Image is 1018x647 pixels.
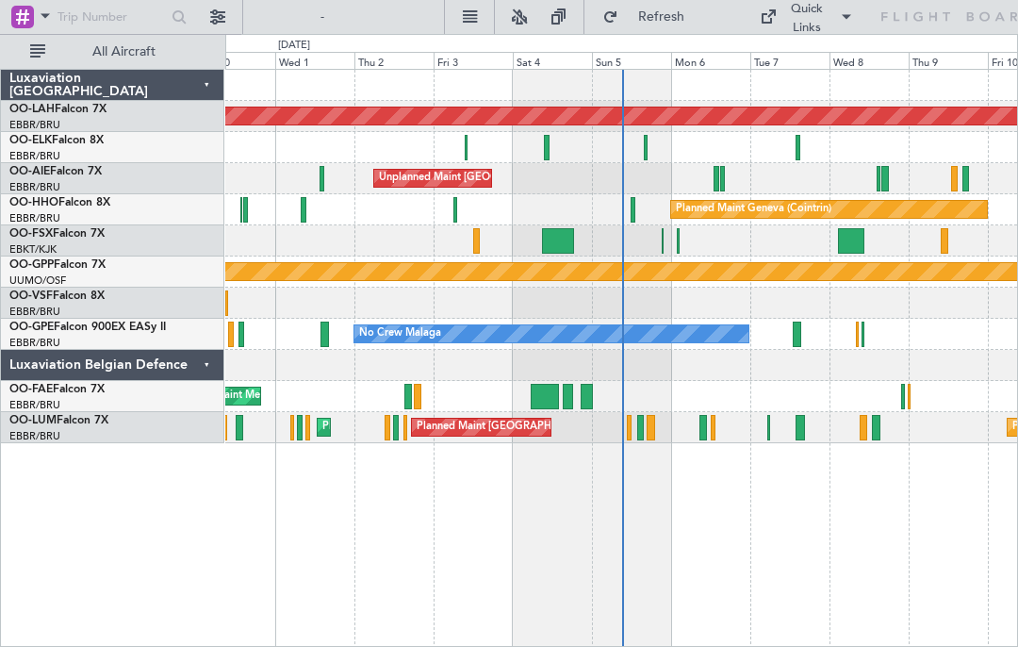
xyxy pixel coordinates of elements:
[9,228,53,240] span: OO-FSX
[9,166,102,177] a: OO-AIEFalcon 7X
[592,52,671,69] div: Sun 5
[9,211,60,225] a: EBBR/BRU
[9,290,53,302] span: OO-VSF
[354,52,434,69] div: Thu 2
[9,429,60,443] a: EBBR/BRU
[379,164,689,192] div: Unplanned Maint [GEOGRAPHIC_DATA] ([GEOGRAPHIC_DATA])
[9,118,60,132] a: EBBR/BRU
[9,259,106,271] a: OO-GPPFalcon 7X
[21,37,205,67] button: All Aircraft
[9,197,110,208] a: OO-HHOFalcon 8X
[9,180,60,194] a: EBBR/BRU
[9,135,52,146] span: OO-ELK
[9,149,60,163] a: EBBR/BRU
[750,2,863,32] button: Quick Links
[676,195,831,224] div: Planned Maint Geneva (Cointrin)
[622,10,701,24] span: Refresh
[9,322,54,333] span: OO-GPE
[9,336,60,350] a: EBBR/BRU
[9,290,105,302] a: OO-VSFFalcon 8X
[513,52,592,69] div: Sat 4
[9,104,55,115] span: OO-LAH
[9,384,53,395] span: OO-FAE
[196,52,275,69] div: Tue 30
[278,38,310,54] div: [DATE]
[750,52,829,69] div: Tue 7
[49,45,199,58] span: All Aircraft
[57,3,166,31] input: Trip Number
[9,135,104,146] a: OO-ELKFalcon 8X
[9,384,105,395] a: OO-FAEFalcon 7X
[9,322,166,333] a: OO-GPEFalcon 900EX EASy II
[9,197,58,208] span: OO-HHO
[9,415,108,426] a: OO-LUMFalcon 7X
[9,228,105,240] a: OO-FSXFalcon 7X
[9,415,57,426] span: OO-LUM
[9,242,57,257] a: EBKT/KJK
[9,259,54,271] span: OO-GPP
[417,413,758,441] div: Planned Maint [GEOGRAPHIC_DATA] ([GEOGRAPHIC_DATA] National)
[9,104,107,115] a: OO-LAHFalcon 7X
[9,166,50,177] span: OO-AIE
[9,274,66,288] a: UUMO/OSF
[434,52,513,69] div: Fri 3
[275,52,354,69] div: Wed 1
[322,413,664,441] div: Planned Maint [GEOGRAPHIC_DATA] ([GEOGRAPHIC_DATA] National)
[594,2,707,32] button: Refresh
[359,320,441,348] div: No Crew Malaga
[9,398,60,412] a: EBBR/BRU
[829,52,909,69] div: Wed 8
[909,52,988,69] div: Thu 9
[9,305,60,319] a: EBBR/BRU
[671,52,750,69] div: Mon 6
